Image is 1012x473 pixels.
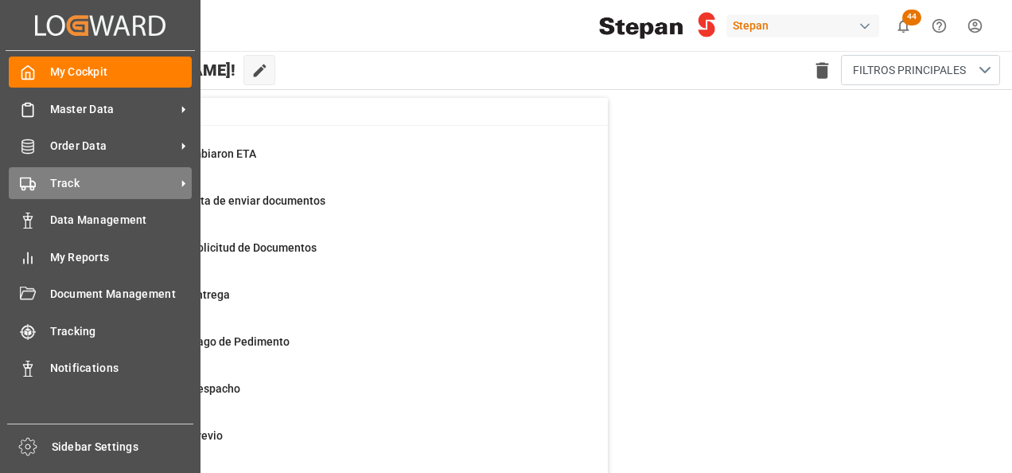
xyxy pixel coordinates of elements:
a: 28Embarques cambiaron ETAContainer Schema [80,146,588,179]
a: My Cockpit [9,57,192,88]
a: Tracking [9,315,192,346]
span: Master Data [50,101,176,118]
span: Order Data [50,138,176,154]
button: open menu [841,55,1000,85]
span: Ordenes que falta de enviar documentos [120,194,325,207]
span: Tracking [50,323,193,340]
button: Stepan [726,10,885,41]
span: Track [50,175,176,192]
a: Data Management [9,205,192,236]
a: 14Pendiente de DespachoFinal Delivery [80,381,588,414]
span: 44 [902,10,921,25]
span: Document Management [50,286,193,303]
a: 1Ordenes que falta de enviar documentosContainer Schema [80,193,588,226]
button: Help Center [921,8,957,44]
a: Notifications [9,353,192,384]
span: Pendiente de Pago de Pedimento [120,335,290,348]
span: Notifications [50,360,193,377]
div: Stepan [726,14,879,37]
a: 48Ordenes para Solicitud de DocumentosPurchase Orders [80,240,588,273]
span: My Reports [50,249,193,266]
a: Document Management [9,279,192,310]
span: Ordenes para Solicitud de Documentos [120,241,317,254]
a: 57Pendiente de entregaFinal Delivery [80,287,588,320]
a: 3Pendiente de Pago de PedimentoFinal Delivery [80,334,588,367]
span: Data Management [50,212,193,229]
a: My Reports [9,241,192,272]
span: Sidebar Settings [52,439,194,455]
a: 669Pendiente de PrevioFinal Delivery [80,428,588,461]
img: Stepan_Company_logo.svg.png_1713531530.png [599,12,715,40]
button: show 44 new notifications [885,8,921,44]
span: My Cockpit [50,64,193,80]
span: FILTROS PRINCIPALES [853,62,966,79]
